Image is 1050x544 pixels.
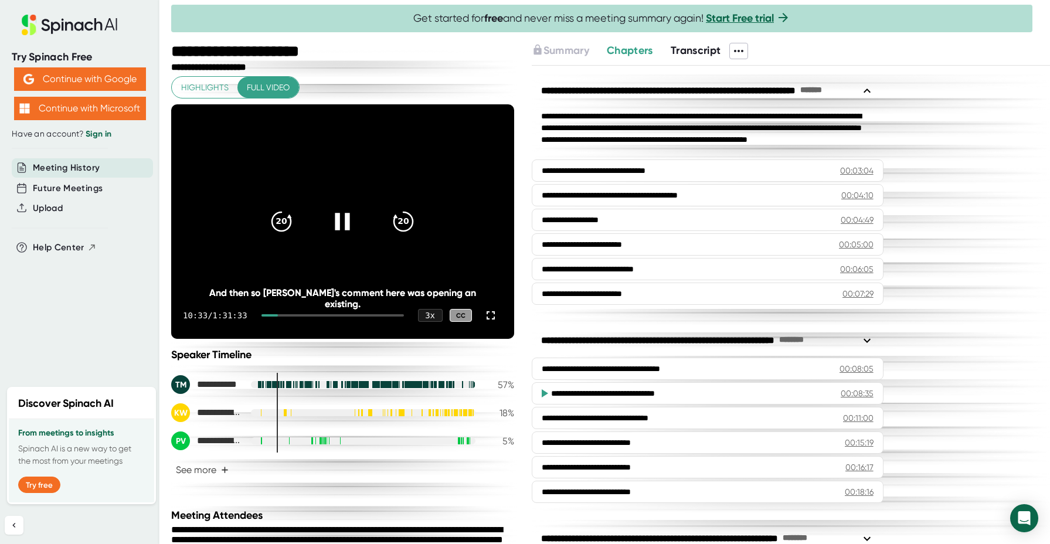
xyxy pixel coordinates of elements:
[845,437,874,448] div: 00:15:19
[14,67,146,91] button: Continue with Google
[33,161,100,175] button: Meeting History
[171,375,190,394] div: TM
[237,77,299,98] button: Full video
[841,387,874,399] div: 00:08:35
[171,431,190,450] div: PV
[18,429,145,438] h3: From meetings to insights
[413,12,790,25] span: Get started for and never miss a meeting summary again!
[842,288,874,300] div: 00:07:29
[18,396,114,412] h2: Discover Spinach AI
[840,165,874,176] div: 00:03:04
[671,44,721,57] span: Transcript
[171,509,517,522] div: Meeting Attendees
[171,431,242,450] div: Parrish, Valeri
[181,80,229,95] span: Highlights
[205,287,480,310] div: And then so [PERSON_NAME]'s comment here was opening an existing.
[1010,504,1038,532] div: Open Intercom Messenger
[12,50,148,64] div: Try Spinach Free
[706,12,774,25] a: Start Free trial
[840,263,874,275] div: 00:06:05
[171,348,514,361] div: Speaker Timeline
[171,403,242,422] div: Kempter, Wendy
[14,97,146,120] button: Continue with Microsoft
[532,43,589,59] button: Summary
[485,436,514,447] div: 5 %
[839,239,874,250] div: 00:05:00
[484,12,503,25] b: free
[5,516,23,535] button: Collapse sidebar
[543,44,589,57] span: Summary
[183,311,247,320] div: 10:33 / 1:31:33
[845,461,874,473] div: 00:16:17
[33,202,63,215] button: Upload
[18,477,60,493] button: Try free
[12,129,148,140] div: Have an account?
[171,375,242,394] div: Tanous, Max
[172,77,238,98] button: Highlights
[171,403,190,422] div: KW
[450,309,472,322] div: CC
[33,241,97,254] button: Help Center
[33,241,84,254] span: Help Center
[671,43,721,59] button: Transcript
[418,309,443,322] div: 3 x
[845,486,874,498] div: 00:18:16
[843,412,874,424] div: 00:11:00
[171,460,233,480] button: See more+
[485,379,514,390] div: 57 %
[607,43,653,59] button: Chapters
[23,74,34,84] img: Aehbyd4JwY73AAAAAElFTkSuQmCC
[841,214,874,226] div: 00:04:49
[247,80,290,95] span: Full video
[18,443,145,467] p: Spinach AI is a new way to get the most from your meetings
[532,43,607,59] div: Upgrade to access
[840,363,874,375] div: 00:08:05
[841,189,874,201] div: 00:04:10
[485,407,514,419] div: 18 %
[33,182,103,195] button: Future Meetings
[86,129,111,139] a: Sign in
[221,465,229,475] span: +
[607,44,653,57] span: Chapters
